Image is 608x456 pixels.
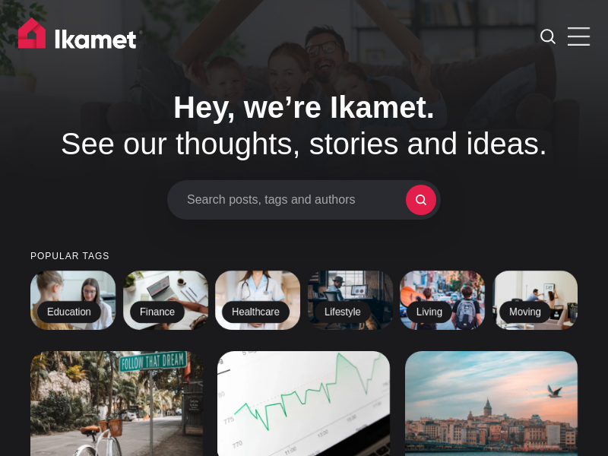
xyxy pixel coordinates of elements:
h2: Healthcare [222,301,290,324]
h2: Living [407,301,452,324]
span: Hey, we’re Ikamet. [173,90,435,124]
h2: Moving [499,301,551,324]
a: Healthcare [215,271,300,330]
a: Education [30,271,116,330]
a: Moving [492,271,578,330]
h2: Finance [130,301,185,324]
small: Popular tags [30,252,578,261]
a: Finance [123,271,208,330]
h2: Education [37,301,101,324]
img: Ikamet home [18,17,143,55]
a: Lifestyle [308,271,393,330]
h2: Lifestyle [315,301,371,324]
a: Living [400,271,485,330]
h1: See our thoughts, stories and ideas. [30,89,578,162]
span: Search posts, tags and authors [187,192,406,207]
